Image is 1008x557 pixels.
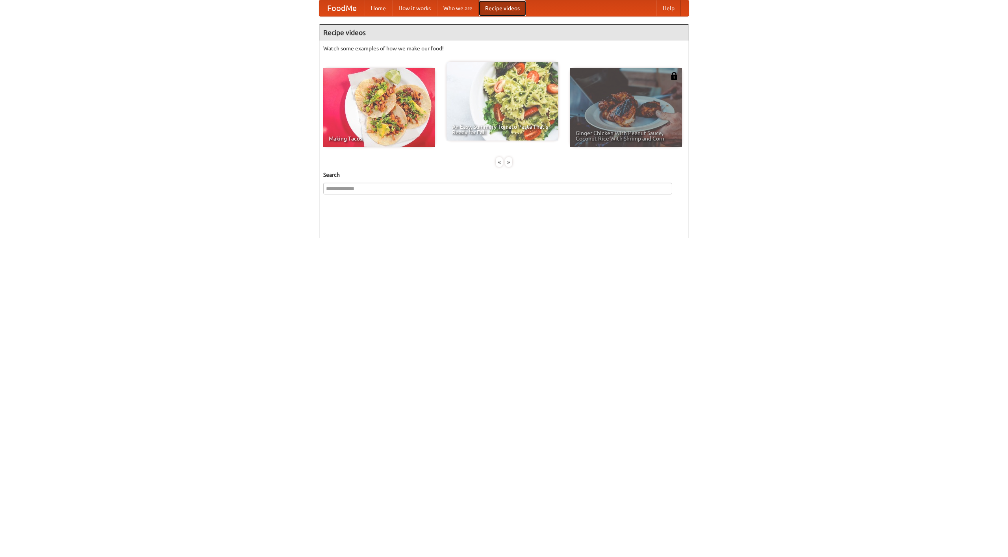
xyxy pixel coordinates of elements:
span: An Easy, Summery Tomato Pasta That's Ready for Fall [452,124,553,135]
a: FoodMe [319,0,365,16]
h5: Search [323,171,685,179]
a: Recipe videos [479,0,526,16]
a: How it works [392,0,437,16]
a: An Easy, Summery Tomato Pasta That's Ready for Fall [447,62,558,141]
a: Home [365,0,392,16]
img: 483408.png [670,72,678,80]
span: Making Tacos [329,136,430,141]
p: Watch some examples of how we make our food! [323,44,685,52]
h4: Recipe videos [319,25,689,41]
a: Who we are [437,0,479,16]
div: « [496,157,503,167]
a: Help [656,0,681,16]
a: Making Tacos [323,68,435,147]
div: » [505,157,512,167]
